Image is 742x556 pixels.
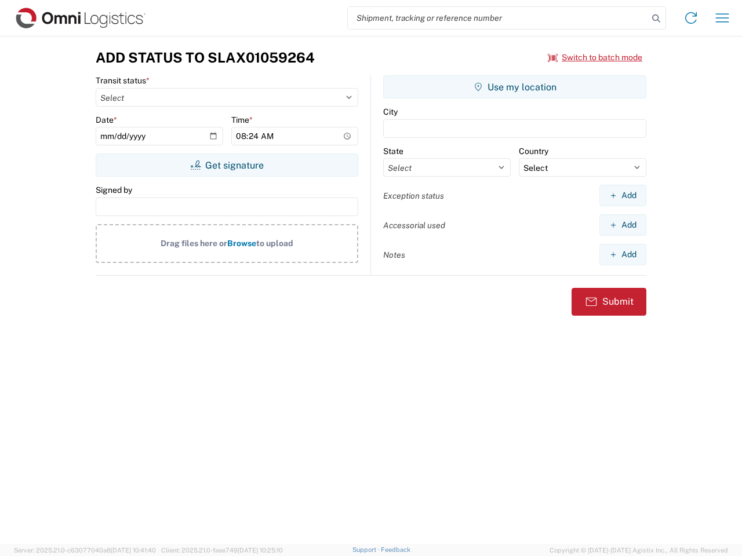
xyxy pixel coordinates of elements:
[14,547,156,554] span: Server: 2025.21.0-c63077040a8
[599,214,646,236] button: Add
[352,546,381,553] a: Support
[383,250,405,260] label: Notes
[161,547,283,554] span: Client: 2025.21.0-faee749
[572,288,646,316] button: Submit
[383,191,444,201] label: Exception status
[256,239,293,248] span: to upload
[381,546,410,553] a: Feedback
[599,244,646,265] button: Add
[96,115,117,125] label: Date
[96,153,358,177] button: Get signature
[238,547,283,554] span: [DATE] 10:25:10
[599,185,646,206] button: Add
[227,239,256,248] span: Browse
[161,239,227,248] span: Drag files here or
[383,107,398,117] label: City
[383,146,403,156] label: State
[383,75,646,98] button: Use my location
[96,185,132,195] label: Signed by
[231,115,253,125] label: Time
[383,220,445,231] label: Accessorial used
[111,547,156,554] span: [DATE] 10:41:40
[548,48,642,67] button: Switch to batch mode
[519,146,548,156] label: Country
[348,7,648,29] input: Shipment, tracking or reference number
[550,545,728,555] span: Copyright © [DATE]-[DATE] Agistix Inc., All Rights Reserved
[96,49,315,66] h3: Add Status to SLAX01059264
[96,75,150,86] label: Transit status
